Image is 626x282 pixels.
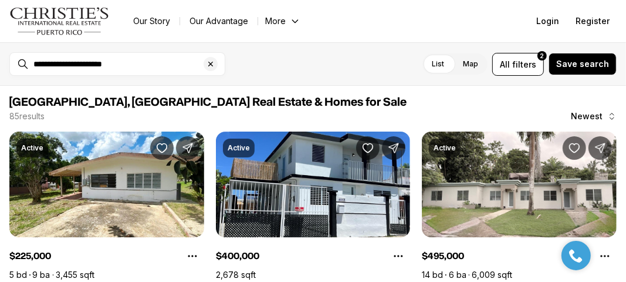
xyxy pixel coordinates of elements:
[387,244,410,268] button: Property options
[422,53,454,75] label: List
[588,136,612,160] button: Share Property
[512,58,536,70] span: filters
[556,59,609,69] span: Save search
[258,13,307,29] button: More
[563,136,586,160] button: Save Property: 860 MARTIN GONZALEZ
[564,105,624,128] button: Newest
[549,53,617,75] button: Save search
[434,143,456,153] p: Active
[176,136,199,160] button: Share Property
[540,51,544,61] span: 2
[356,136,380,160] button: Save Property: 4RN8 CALLE VIA 37
[500,58,510,70] span: All
[180,13,258,29] a: Our Advantage
[21,143,43,153] p: Active
[492,53,544,76] button: Allfilters2
[593,244,617,268] button: Property options
[9,96,407,108] span: [GEOGRAPHIC_DATA], [GEOGRAPHIC_DATA] Real Estate & Homes for Sale
[569,9,617,33] button: Register
[571,112,603,121] span: Newest
[576,16,610,26] span: Register
[454,53,488,75] label: Map
[124,13,180,29] a: Our Story
[9,7,110,35] img: logo
[150,136,174,160] button: Save Property: 11 CALLE
[228,143,250,153] p: Active
[204,53,225,75] button: Clear search input
[181,244,204,268] button: Property options
[382,136,405,160] button: Share Property
[9,112,45,121] p: 85 results
[529,9,566,33] button: Login
[536,16,559,26] span: Login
